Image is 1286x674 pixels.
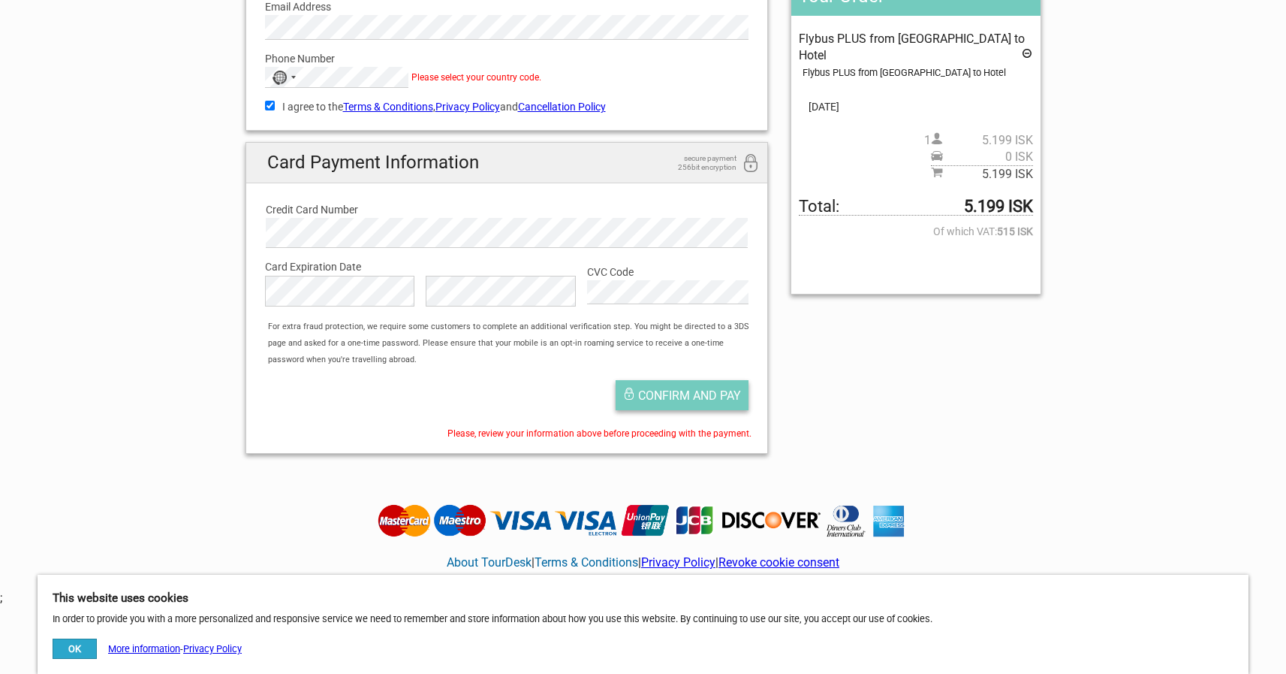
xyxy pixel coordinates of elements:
label: CVC Code [587,264,748,280]
label: Card Expiration Date [265,258,749,275]
div: - [53,639,242,659]
strong: 515 ISK [997,223,1033,240]
a: Privacy Policy [435,101,500,113]
span: secure payment 256bit encryption [661,154,736,172]
h2: Card Payment Information [246,143,768,183]
button: Open LiveChat chat widget [173,23,191,41]
span: Confirm and pay [638,388,741,403]
span: 0 ISK [943,149,1033,165]
button: Selected country [266,68,303,87]
a: More information [108,643,180,654]
span: Please select your country code. [411,72,541,83]
a: Terms & Conditions [343,101,433,113]
a: Privacy Policy [183,643,242,654]
span: Pickup price [931,149,1033,165]
label: Credit Card Number [266,201,748,218]
a: Privacy Policy [641,555,715,570]
div: In order to provide you with a more personalized and responsive service we need to remember and s... [38,575,1248,674]
label: Phone Number [265,50,749,67]
div: Flybus PLUS from [GEOGRAPHIC_DATA] to Hotel [803,65,1032,81]
img: Tourdesk accepts [374,503,912,538]
h5: This website uses cookies [53,590,1233,606]
span: 1 person(s) [924,132,1033,149]
button: OK [53,639,97,659]
button: Confirm and pay [616,380,748,410]
span: [DATE] [799,98,1032,115]
div: For extra fraud protection, we require some customers to complete an additional verification step... [261,319,767,369]
div: | | | [374,538,912,590]
strong: 5.199 ISK [964,198,1033,215]
a: About TourDesk [447,555,532,570]
span: 5.199 ISK [943,166,1033,183]
span: Of which VAT: [799,223,1032,240]
label: I agree to the , and [265,98,749,115]
span: Total to be paid [799,198,1032,216]
span: Flybus PLUS from [GEOGRAPHIC_DATA] to Hotel [799,32,1025,62]
a: Cancellation Policy [518,101,606,113]
a: Revoke cookie consent [718,555,839,570]
p: We're away right now. Please check back later! [21,26,170,38]
span: 5.199 ISK [943,132,1033,149]
span: Subtotal [931,165,1033,183]
i: 256bit encryption [742,154,760,174]
a: Terms & Conditions [535,555,638,570]
div: Please, review your information above before proceeding with the payment. [254,425,760,442]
